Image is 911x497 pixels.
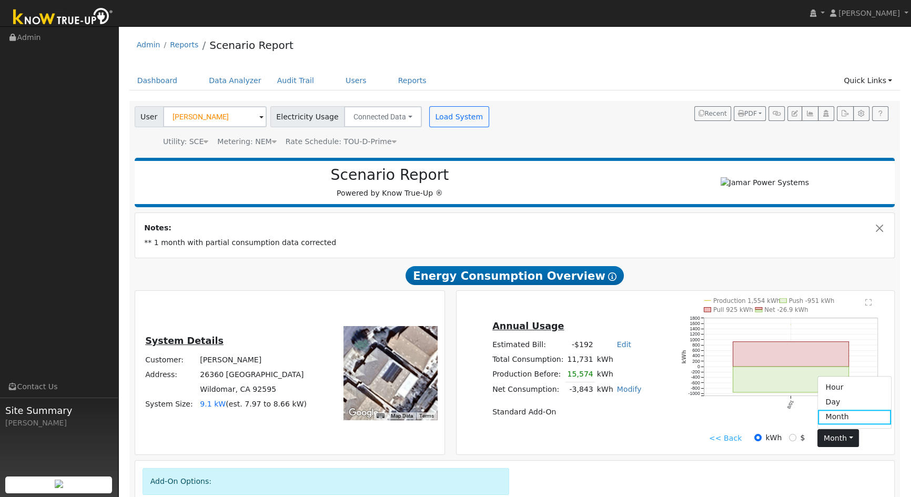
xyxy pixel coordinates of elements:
button: month [817,429,859,447]
text: 1800 [690,316,700,321]
td: -3,843 [565,382,595,397]
button: Close [874,222,885,234]
img: Google [346,406,381,420]
a: Users [338,71,374,90]
a: Reports [390,71,434,90]
span: ( [226,400,229,408]
text: 0 [697,364,700,370]
text: Pull 925 kWh [713,307,753,314]
a: Reports [170,40,198,49]
u: System Details [145,336,224,346]
a: Open this area in Google Maps (opens a new window) [346,406,381,420]
text: kWh [680,350,686,364]
img: Know True-Up [8,6,118,29]
span: Energy Consumption Overview [406,266,623,285]
td: Estimated Bill: [491,337,565,352]
button: Connected Data [344,106,422,127]
text: Production 1,554 kWh [713,297,781,305]
text: 1400 [690,327,700,332]
text:  [866,299,873,306]
button: Settings [853,106,869,121]
text: 400 [692,353,700,359]
text: 8/01 [786,400,795,410]
label: $ [800,432,805,443]
text: 800 [692,342,700,348]
span: ) [304,400,307,408]
text: 600 [692,348,700,353]
span: PDF [738,110,757,117]
td: 26360 [GEOGRAPHIC_DATA] [198,367,309,382]
td: Customer: [144,352,198,367]
button: Login As [818,106,834,121]
text: -800 [691,386,700,391]
div: Utility: SCE [163,136,208,147]
a: Edit [617,340,631,349]
td: System Size: [144,397,198,411]
a: Dashboard [129,71,186,90]
text: -600 [691,380,700,386]
td: Wildomar, CA 92595 [198,382,309,397]
a: Terms [419,413,434,419]
span: Site Summary [5,403,113,418]
td: ** 1 month with partial consumption data corrected [143,236,887,250]
button: Multi-Series Graph [802,106,818,121]
button: Export Interval Data [837,106,853,121]
td: -$192 [565,337,595,352]
span: User [135,106,164,127]
button: Generate Report Link [768,106,785,121]
button: Load System [429,106,489,127]
span: Electricity Usage [270,106,345,127]
input: kWh [754,434,762,441]
input: Select a User [163,106,267,127]
div: [PERSON_NAME] [5,418,113,429]
text: 1600 [690,321,700,326]
a: Modify [617,385,642,393]
text: -400 [691,375,700,380]
a: Data Analyzer [201,71,269,90]
text: 1000 [690,337,700,342]
td: Standard Add-On [491,404,643,419]
div: Metering: NEM [217,136,276,147]
a: Day [818,395,891,410]
text: 200 [692,359,700,364]
text: Net -26.9 kWh [764,307,808,314]
label: kWh [765,432,782,443]
td: Net Consumption: [491,382,565,397]
text: -1000 [688,391,700,397]
td: Production Before: [491,367,565,382]
button: Recent [694,106,731,121]
a: Scenario Report [209,39,293,52]
button: Keyboard shortcuts [377,412,384,420]
span: Alias: TOU-D-PRIME [286,137,397,146]
a: Hour [818,380,891,395]
td: 11,731 [565,352,595,367]
strong: Notes: [144,224,171,232]
i: Show Help [608,272,616,281]
text: Push -951 kWh [789,297,835,305]
a: Audit Trail [269,71,322,90]
button: PDF [734,106,766,121]
div: Add-On Options: [143,468,509,495]
h2: Scenario Report [145,166,634,184]
td: kWh [595,367,615,382]
td: Address: [144,367,198,382]
u: Annual Usage [492,321,564,331]
a: Help Link [872,106,888,121]
td: 15,574 [565,367,595,382]
img: Jamar Power Systems [721,177,809,188]
td: System Size [198,397,309,411]
button: Map Data [391,412,413,420]
a: Admin [137,40,160,49]
td: kWh [595,352,643,367]
img: retrieve [55,480,63,488]
td: kWh [595,382,615,397]
button: Edit User [787,106,802,121]
a: Month [818,410,891,424]
span: [PERSON_NAME] [838,9,900,17]
rect: onclick="" [733,342,849,367]
circle: onclick="" [790,324,792,326]
span: 9.1 kW [200,400,226,408]
div: Powered by Know True-Up ® [140,166,640,199]
text: -200 [691,370,700,375]
rect: onclick="" [733,367,849,393]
